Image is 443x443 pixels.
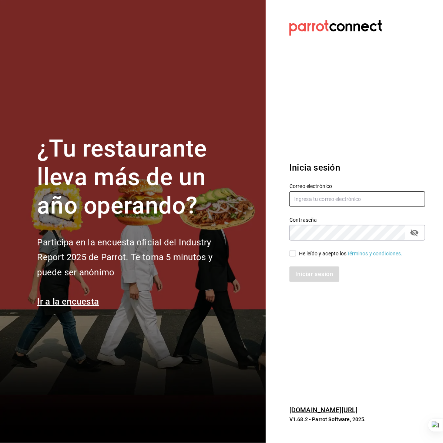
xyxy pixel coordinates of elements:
[37,296,99,307] a: Ir a la encuesta
[289,184,425,189] label: Correo electrónico
[299,250,403,258] div: He leído y acepto los
[289,218,425,223] label: Contraseña
[289,191,425,207] input: Ingresa tu correo electrónico
[289,161,425,174] h3: Inicia sesión
[37,235,237,280] h2: Participa en la encuesta oficial del Industry Report 2025 de Parrot. Te toma 5 minutos y puede se...
[289,416,425,423] p: V1.68.2 - Parrot Software, 2025.
[347,251,403,256] a: Términos y condiciones.
[408,226,421,239] button: passwordField
[37,135,237,220] h1: ¿Tu restaurante lleva más de un año operando?
[289,406,358,414] a: [DOMAIN_NAME][URL]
